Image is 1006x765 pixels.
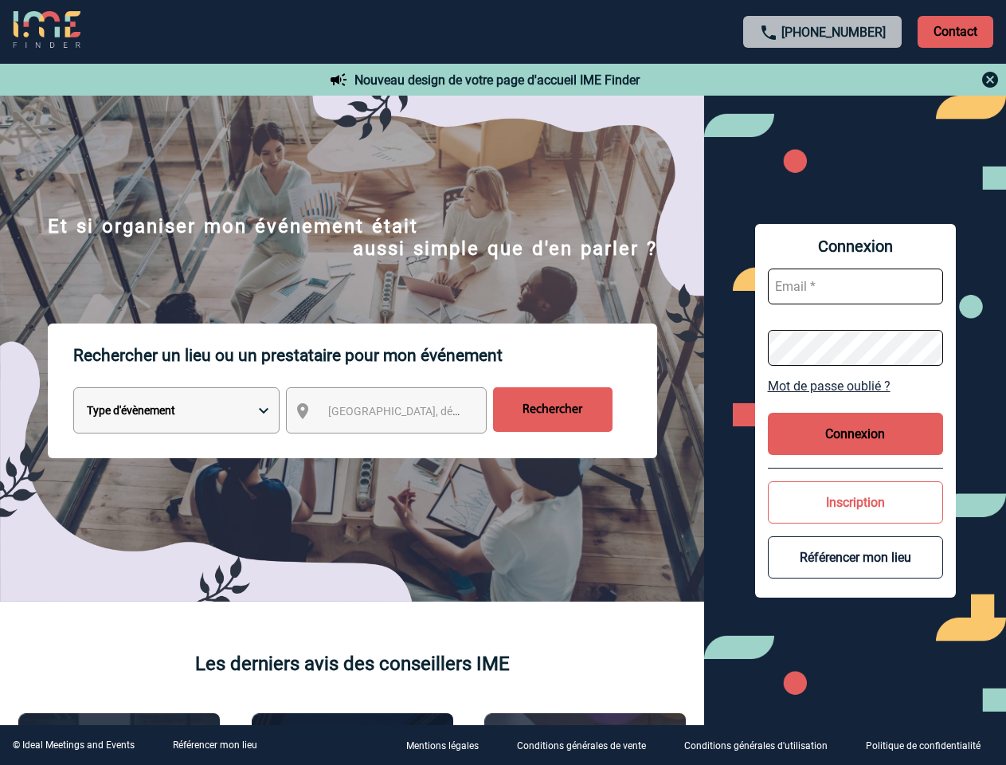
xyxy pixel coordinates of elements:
[493,387,613,432] input: Rechercher
[504,738,671,753] a: Conditions générales de vente
[406,741,479,752] p: Mentions légales
[781,25,886,40] a: [PHONE_NUMBER]
[759,23,778,42] img: call-24-px.png
[173,739,257,751] a: Référencer mon lieu
[73,324,657,387] p: Rechercher un lieu ou un prestataire pour mon événement
[328,405,550,418] span: [GEOGRAPHIC_DATA], département, région...
[768,413,943,455] button: Connexion
[768,237,943,256] span: Connexion
[853,738,1006,753] a: Politique de confidentialité
[866,741,981,752] p: Politique de confidentialité
[517,741,646,752] p: Conditions générales de vente
[768,269,943,304] input: Email *
[918,16,993,48] p: Contact
[768,379,943,394] a: Mot de passe oublié ?
[13,739,135,751] div: © Ideal Meetings and Events
[768,536,943,579] button: Référencer mon lieu
[393,738,504,753] a: Mentions légales
[768,481,943,524] button: Inscription
[671,738,853,753] a: Conditions générales d'utilisation
[684,741,828,752] p: Conditions générales d'utilisation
